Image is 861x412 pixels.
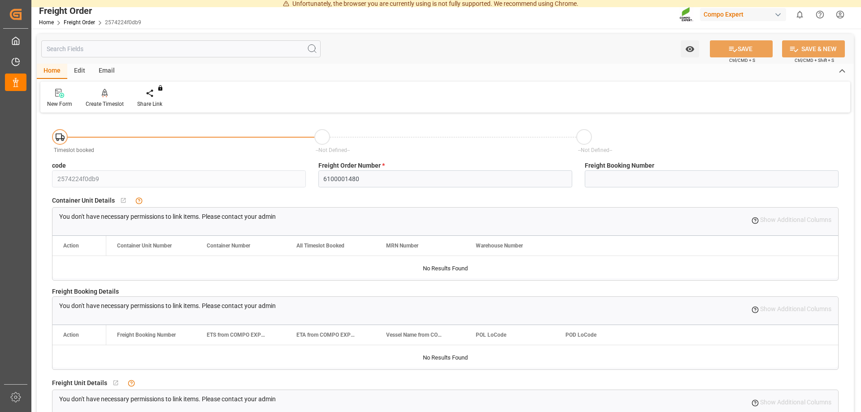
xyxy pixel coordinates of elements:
span: ETA from COMPO EXPERT [296,332,357,338]
button: SAVE [710,40,773,57]
button: Compo Expert [700,6,790,23]
a: Freight Order [64,19,95,26]
span: --Not Defined-- [316,147,350,153]
div: Email [92,64,122,79]
span: Ctrl/CMD + S [729,57,755,64]
span: --Not Defined-- [578,147,612,153]
span: Warehouse Number [476,243,523,249]
button: show 0 new notifications [790,4,810,25]
p: You don't have necessary permissions to link items. Please contact your admin [59,395,276,404]
button: SAVE & NEW [782,40,845,57]
div: Action [63,243,79,249]
span: ETS from COMPO EXPERT [207,332,267,338]
span: code [52,161,66,170]
span: Vessel Name from COMPO EXPERT [386,332,446,338]
div: New Form [47,100,72,108]
span: Container Unit Number [117,243,172,249]
p: You don't have necessary permissions to link items. Please contact your admin [59,301,276,311]
span: Freight Booking Number [585,161,654,170]
div: Create Timeslot [86,100,124,108]
a: Home [39,19,54,26]
span: Timeslot booked [54,147,94,153]
span: Freight Booking Details [52,287,119,296]
div: Freight Order [39,4,141,17]
span: All Timeslot Booked [296,243,344,249]
input: Search Fields [41,40,321,57]
button: open menu [681,40,699,57]
span: Ctrl/CMD + Shift + S [795,57,834,64]
div: Home [37,64,67,79]
span: Freight Booking Number [117,332,176,338]
button: Help Center [810,4,830,25]
p: You don't have necessary permissions to link items. Please contact your admin [59,212,276,221]
span: Freight Unit Details [52,378,107,388]
span: MRN Number [386,243,418,249]
span: Container Unit Details [52,196,115,205]
div: Action [63,332,79,338]
div: Compo Expert [700,8,786,21]
img: Screenshot%202023-09-29%20at%2010.02.21.png_1712312052.png [679,7,694,22]
span: POD LoCode [565,332,596,338]
div: Edit [67,64,92,79]
span: Freight Order Number [318,161,385,170]
span: Container Number [207,243,250,249]
span: POL LoCode [476,332,506,338]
